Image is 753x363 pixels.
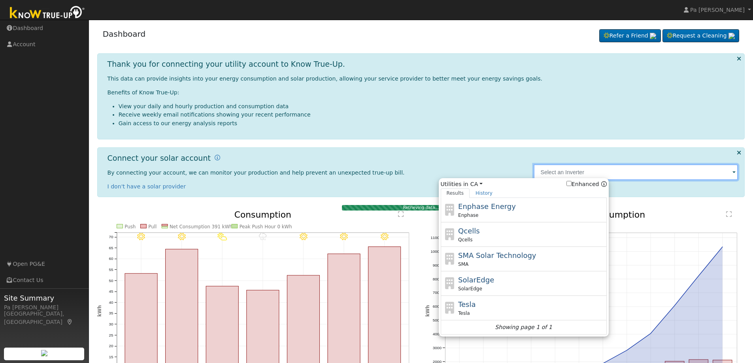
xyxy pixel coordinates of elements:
[342,205,500,211] div: Retrieving data...
[495,323,552,331] i: Showing page 1 of 1
[109,267,113,272] text: 55
[96,305,102,317] text: kWh
[108,60,345,69] h1: Thank you for connecting your utility account to Know True-Up.
[566,181,572,186] input: Enhanced
[119,111,738,119] li: Receive weekly email notifications showing your recent performance
[41,350,47,356] img: retrieve
[430,249,442,254] text: 10000
[398,211,404,217] text: 
[340,233,348,241] i: 9/21 - Clear
[458,285,482,292] span: SolarEdge
[432,332,442,336] text: 4000
[458,236,472,243] span: Qcells
[690,7,745,13] span: Pa [PERSON_NAME]
[109,344,113,348] text: 20
[726,211,732,217] text: 
[148,224,157,229] text: Pull
[458,310,470,317] span: Tesla
[119,102,738,111] li: View your daily and hourly production and consumption data
[458,227,480,235] span: Qcells
[650,33,656,39] img: retrieve
[458,300,476,308] span: Tesla
[697,275,700,278] circle: onclick=""
[108,183,186,190] a: I don't have a solar provider
[240,224,292,229] text: Peak Push Hour 0 kWh
[458,212,478,219] span: Enphase
[625,349,628,352] circle: onclick=""
[137,233,145,241] i: 9/16 - Clear
[109,355,113,359] text: 15
[234,210,291,220] text: Consumption
[673,304,676,307] circle: onclick=""
[109,322,113,326] text: 30
[432,318,442,322] text: 5000
[537,210,645,220] text: Annual Net Consumption
[109,246,113,250] text: 65
[721,245,724,248] circle: onclick=""
[109,235,113,239] text: 70
[103,29,146,39] a: Dashboard
[259,233,266,241] i: 9/19 - Drizzle
[119,119,738,128] li: Gain access to our energy analysis reports
[109,278,113,283] text: 50
[108,88,738,97] p: Benefits of Know True-Up:
[566,180,599,188] label: Enhanced
[441,188,470,198] a: Results
[66,319,74,325] a: Map
[432,305,442,309] text: 6000
[470,180,483,188] a: CA
[217,233,227,241] i: 9/18 - PartlyCloudy
[425,305,430,317] text: kWh
[4,310,85,326] div: [GEOGRAPHIC_DATA], [GEOGRAPHIC_DATA]
[458,202,516,211] span: Enphase Energy
[109,257,113,261] text: 60
[178,233,185,241] i: 9/17 - Clear
[109,289,113,293] text: 45
[109,300,113,305] text: 40
[432,263,442,267] text: 9000
[430,235,442,240] text: 11000
[470,188,498,198] a: History
[4,303,85,312] div: Pa [PERSON_NAME]
[300,233,307,241] i: 9/20 - Clear
[458,261,468,268] span: SMA
[534,164,738,180] input: Select an Inverter
[381,233,388,241] i: 9/22 - Clear
[599,29,661,43] a: Refer a Friend
[662,29,739,43] a: Request a Cleaning
[441,180,607,188] span: Utilities in
[6,4,89,22] img: Know True-Up
[728,33,735,39] img: retrieve
[108,154,211,163] h1: Connect your solar account
[649,332,652,335] circle: onclick=""
[108,169,405,176] span: By connecting your account, we can monitor your production and help prevent an unexpected true-up...
[109,311,113,316] text: 35
[170,224,232,229] text: Net Consumption 391 kWh
[108,75,542,82] span: This data can provide insights into your energy consumption and solar production, allowing your s...
[566,180,607,188] span: Show enhanced providers
[432,291,442,295] text: 7000
[458,276,494,284] span: SolarEdge
[4,293,85,303] span: Site Summary
[109,333,113,337] text: 25
[601,181,607,187] a: Enhanced Providers
[458,251,536,260] span: SMA Solar Technology
[432,277,442,281] text: 8000
[432,346,442,350] text: 3000
[125,224,136,229] text: Push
